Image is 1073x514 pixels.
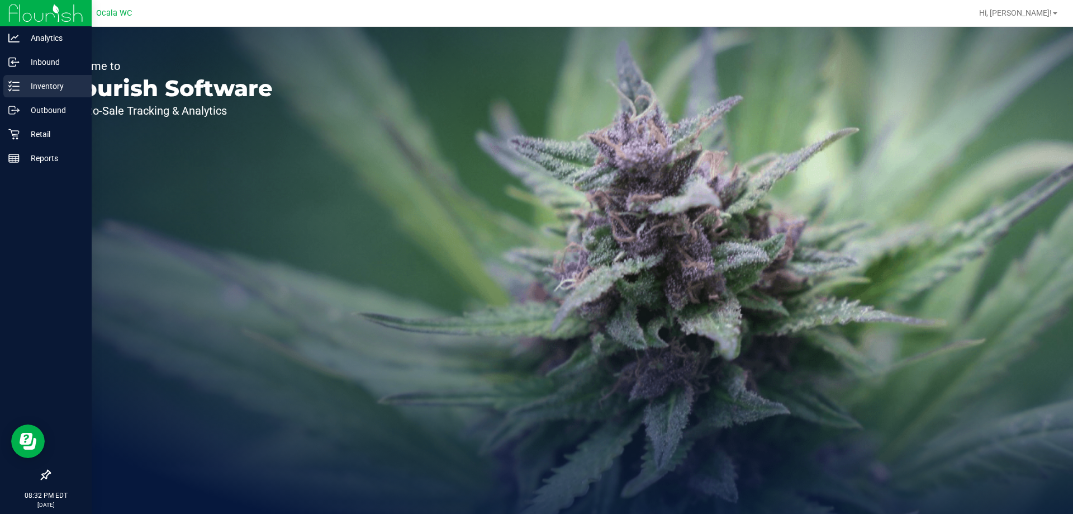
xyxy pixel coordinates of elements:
[60,60,273,72] p: Welcome to
[8,153,20,164] inline-svg: Reports
[8,81,20,92] inline-svg: Inventory
[8,56,20,68] inline-svg: Inbound
[20,79,87,93] p: Inventory
[20,152,87,165] p: Reports
[8,105,20,116] inline-svg: Outbound
[96,8,132,18] span: Ocala WC
[60,105,273,116] p: Seed-to-Sale Tracking & Analytics
[20,55,87,69] p: Inbound
[8,129,20,140] inline-svg: Retail
[11,425,45,458] iframe: Resource center
[20,128,87,141] p: Retail
[20,103,87,117] p: Outbound
[60,77,273,100] p: Flourish Software
[8,32,20,44] inline-svg: Analytics
[5,501,87,509] p: [DATE]
[20,31,87,45] p: Analytics
[979,8,1052,17] span: Hi, [PERSON_NAME]!
[5,491,87,501] p: 08:32 PM EDT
